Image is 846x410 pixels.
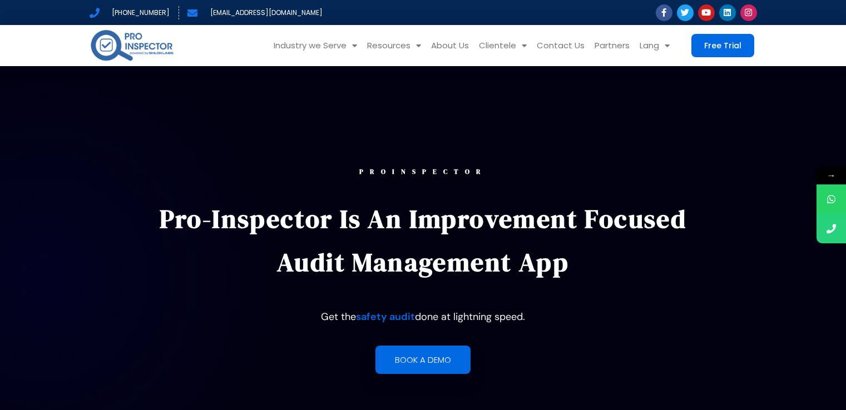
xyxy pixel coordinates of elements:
[192,25,675,66] nav: Menu
[691,34,754,57] a: Free Trial
[395,356,451,364] span: Book a demo
[375,346,471,374] a: Book a demo
[474,25,532,66] a: Clientele
[532,25,590,66] a: Contact Us
[817,167,846,184] span: →
[590,25,635,66] a: Partners
[144,307,703,327] p: Get the done at lightning speed.
[426,25,474,66] a: About Us
[635,25,675,66] a: Lang
[187,6,323,19] a: [EMAIL_ADDRESS][DOMAIN_NAME]
[90,28,175,63] img: pro-inspector-logo
[362,25,426,66] a: Resources
[269,25,362,66] a: Industry we Serve
[356,310,415,323] a: safety audit
[144,197,703,284] p: Pro-Inspector is an improvement focused audit management app
[144,168,703,175] div: PROINSPECTOR
[207,6,323,19] span: [EMAIL_ADDRESS][DOMAIN_NAME]
[109,6,170,19] span: [PHONE_NUMBER]
[704,42,741,49] span: Free Trial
